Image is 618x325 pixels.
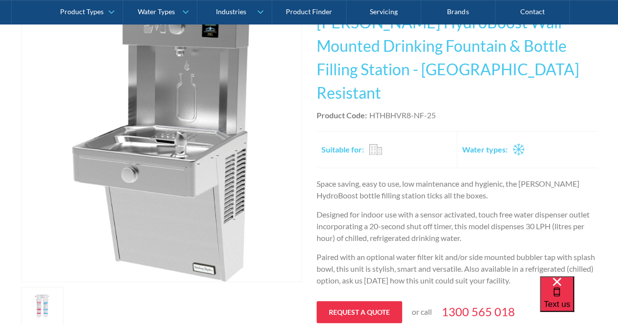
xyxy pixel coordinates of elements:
[317,110,367,120] strong: Product Code:
[442,303,515,321] a: 1300 565 018
[21,1,301,282] img: HydroBoost Wall Mounted Drinking Fountain & Bottle Filling Station Vandal Resistant
[369,109,436,121] div: HTHBHVR8-NF-25
[317,251,597,286] p: Paired with an optional water filter kit and/or side mounted bubbler tap with splash bowl, this u...
[21,1,302,282] a: open lightbox
[412,306,432,318] p: or call
[317,11,597,105] h1: [PERSON_NAME] HydroBoost Wall Mounted Drinking Fountain & Bottle Filling Station - [GEOGRAPHIC_DA...
[317,209,597,244] p: Designed for indoor use with a sensor activated, touch free water dispenser outlet incorporating ...
[321,144,364,155] h2: Suitable for:
[540,276,618,325] iframe: podium webchat widget bubble
[317,301,402,323] a: Request a quote
[216,8,246,16] div: Industries
[462,144,508,155] h2: Water types:
[317,178,597,201] p: Space saving, easy to use, low maintenance and hygienic, the [PERSON_NAME] HydroBoost bottle fill...
[138,8,175,16] div: Water Types
[60,8,104,16] div: Product Types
